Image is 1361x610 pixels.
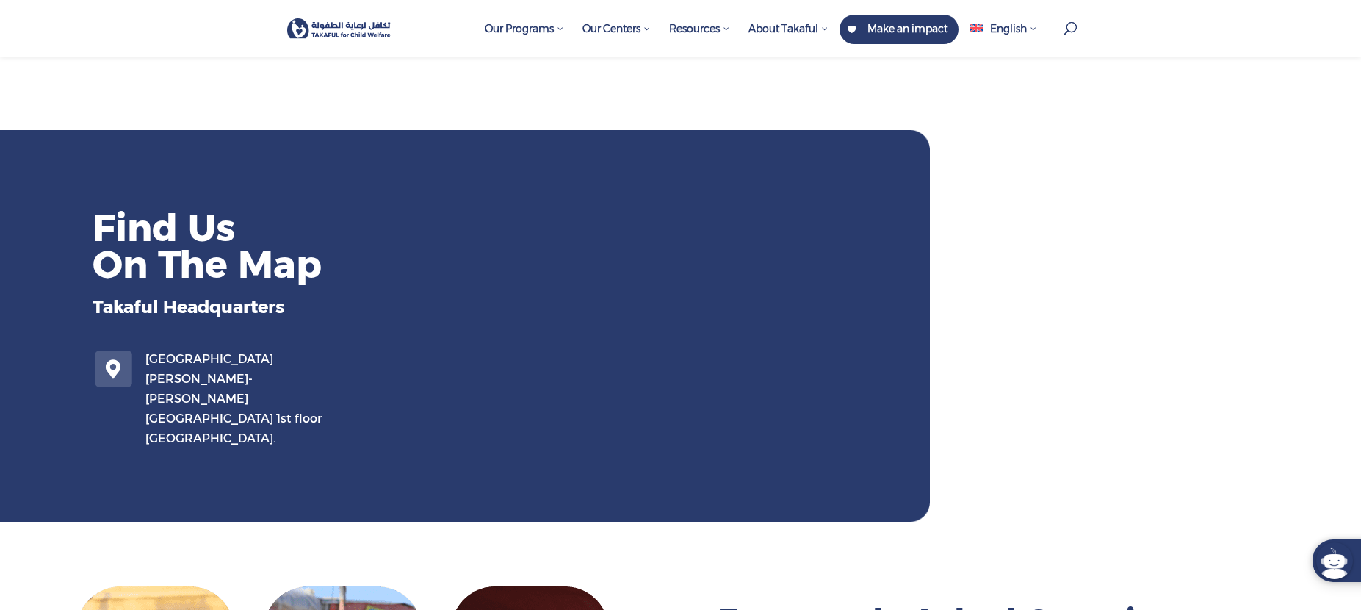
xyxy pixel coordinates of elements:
[477,15,571,57] a: Our Programs
[145,349,332,448] p: [GEOGRAPHIC_DATA][PERSON_NAME]- [PERSON_NAME][GEOGRAPHIC_DATA] 1st floor [GEOGRAPHIC_DATA].
[840,15,959,44] a: Make an impact
[867,22,947,35] span: Make an impact
[741,15,836,57] a: About Takaful
[662,15,737,57] a: Resources
[93,297,643,317] p: Takaful Headquarters
[93,209,643,290] h2: Find Us On The Map
[575,15,658,57] a: Our Centers
[485,22,564,35] span: Our Programs
[990,22,1027,35] span: English
[748,22,828,35] span: About Takaful
[582,22,651,35] span: Our Centers
[718,196,1339,437] iframe: Verdun- Habib Srour Street- Issam Barghout building 1st floor Beirut, Beirut
[287,18,391,38] img: Takaful
[669,22,730,35] span: Resources
[962,15,1044,57] a: English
